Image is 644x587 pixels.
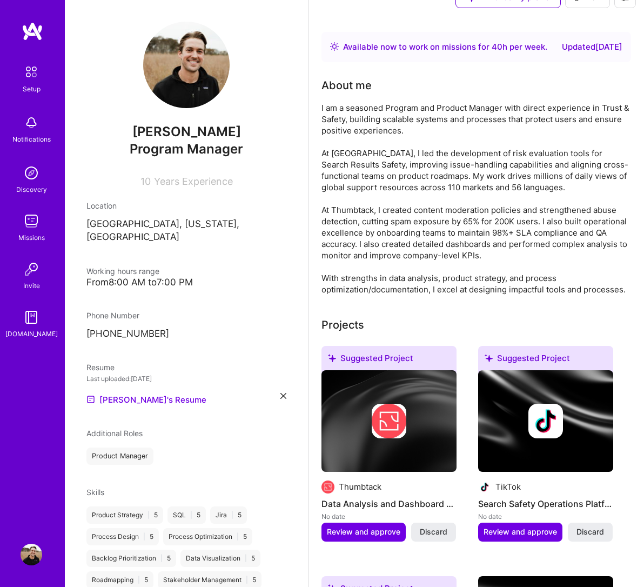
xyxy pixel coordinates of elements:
span: 40 [492,42,502,52]
img: guide book [21,306,42,328]
div: Data Visualization 5 [180,550,260,567]
div: Updated [DATE] [562,41,622,54]
h4: Data Analysis and Dashboard Creation [321,497,457,511]
p: [PHONE_NUMBER] [86,328,286,341]
div: TikTok [495,481,521,492]
div: About me [321,77,372,94]
span: Working hours range [86,266,159,276]
div: Process Design 5 [86,528,159,545]
div: From 8:00 AM to 7:00 PM [86,277,286,288]
span: Review and approve [484,526,557,537]
a: User Avatar [18,544,45,565]
div: Product Strategy 5 [86,506,163,524]
div: Process Optimization 5 [163,528,252,545]
img: Invite [21,258,42,280]
div: Projects [321,317,364,333]
img: Company logo [478,481,491,493]
div: Suggested Project [321,346,457,375]
div: No date [478,511,613,522]
div: Available now to work on missions for h per week . [343,41,547,54]
img: User Avatar [143,22,230,108]
div: Discovery [16,184,47,195]
span: | [138,576,140,584]
img: cover [321,370,457,472]
button: Discard [568,523,613,541]
span: | [160,554,163,563]
p: [GEOGRAPHIC_DATA], [US_STATE], [GEOGRAPHIC_DATA] [86,218,286,244]
span: Skills [86,488,104,497]
img: Company logo [528,404,563,438]
span: Additional Roles [86,429,143,438]
div: Location [86,200,286,211]
div: No date [321,511,457,522]
div: [DOMAIN_NAME] [5,328,58,339]
div: SQL 5 [167,506,206,524]
img: bell [21,112,42,134]
span: | [231,511,233,519]
a: [PERSON_NAME]'s Resume [86,393,206,406]
img: Availability [330,42,339,51]
button: Discard [411,523,456,541]
div: Jira 5 [210,506,247,524]
div: Product Manager [86,448,153,465]
div: Notifications [12,134,51,145]
div: Backlog Prioritization 5 [86,550,176,567]
i: icon SuggestedTeams [328,354,336,362]
span: Discard [576,526,604,537]
h4: Search Safety Operations Platform Development [478,497,613,511]
img: discovery [21,162,42,184]
img: teamwork [21,210,42,232]
img: cover [478,370,613,472]
div: Invite [23,280,40,291]
div: Suggested Project [478,346,613,375]
img: User Avatar [21,544,42,565]
img: Company logo [372,404,406,438]
span: | [143,532,145,541]
i: icon SuggestedTeams [485,354,493,362]
div: Last uploaded: [DATE] [86,373,286,384]
div: Thumbtack [339,481,381,492]
span: | [190,511,192,519]
span: Phone Number [86,311,139,320]
img: Company logo [321,481,334,493]
span: | [147,511,150,519]
span: [PERSON_NAME] [86,124,286,140]
span: Resume [86,363,115,372]
img: logo [22,22,43,41]
span: Program Manager [130,141,243,157]
span: Years Experience [154,176,233,187]
div: Missions [18,232,45,243]
i: icon Close [280,393,286,399]
span: | [245,554,247,563]
span: Discard [420,526,447,537]
button: Review and approve [321,523,406,541]
div: Setup [23,83,41,95]
div: I am a seasoned Program and Product Manager with direct experience in Trust & Safety, building sc... [321,102,631,295]
button: Review and approve [478,523,562,541]
img: setup [20,61,43,83]
span: Review and approve [327,526,400,537]
span: 10 [140,176,151,187]
span: | [237,532,239,541]
span: | [246,576,248,584]
img: Resume [86,395,95,404]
